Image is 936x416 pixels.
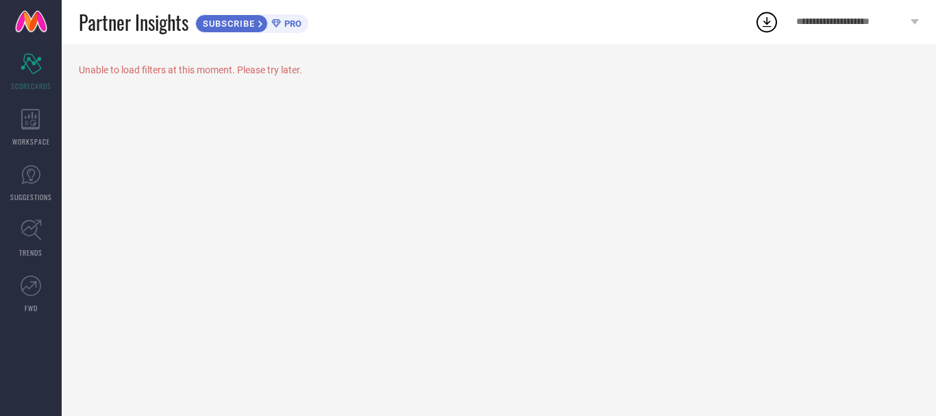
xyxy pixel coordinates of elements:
a: SUBSCRIBEPRO [195,11,308,33]
span: SCORECARDS [11,81,51,91]
div: Unable to load filters at this moment. Please try later. [79,64,919,75]
div: Open download list [754,10,779,34]
span: TRENDS [19,247,42,258]
span: Partner Insights [79,8,188,36]
span: WORKSPACE [12,136,50,147]
span: SUBSCRIBE [196,19,258,29]
span: SUGGESTIONS [10,192,52,202]
span: PRO [281,19,301,29]
span: FWD [25,303,38,313]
